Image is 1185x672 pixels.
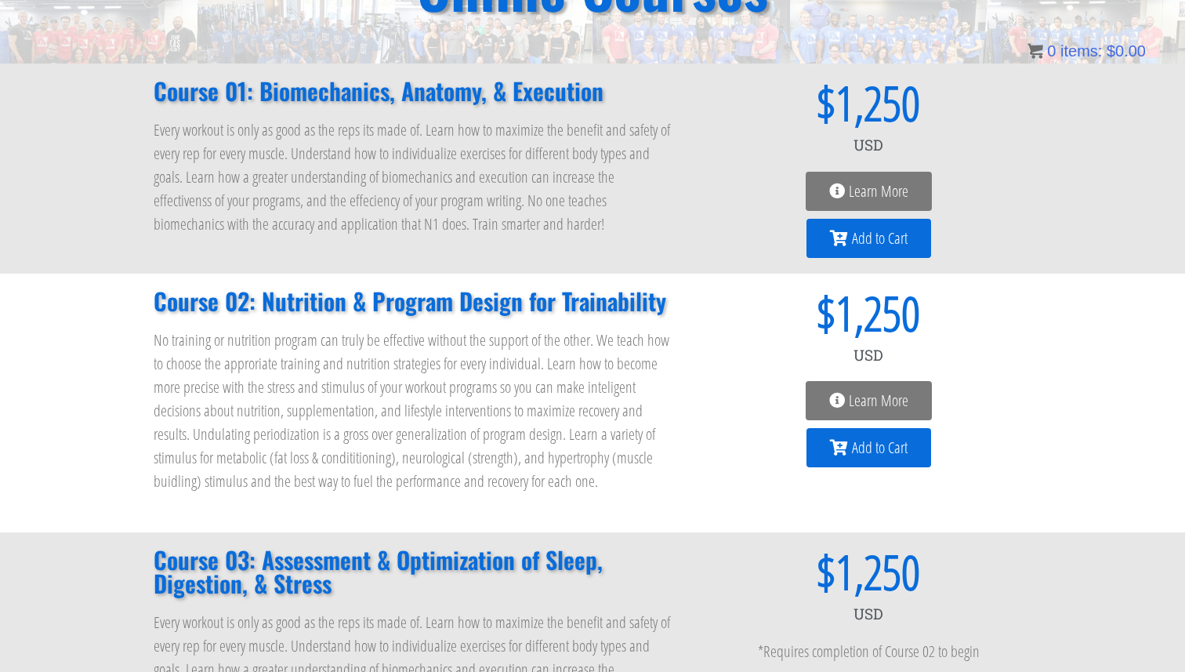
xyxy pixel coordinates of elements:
[705,548,835,595] span: $
[852,231,908,246] span: Add to Cart
[852,440,908,456] span: Add to Cart
[1060,42,1102,60] span: items:
[705,289,835,336] span: $
[1047,42,1056,60] span: 0
[849,183,908,199] span: Learn More
[835,289,920,336] span: 1,250
[806,381,932,420] a: Learn More
[705,640,1031,663] p: *Requires completion of Course 02 to begin
[1107,42,1115,60] span: $
[806,172,932,211] a: Learn More
[154,289,674,313] h2: Course 02: Nutrition & Program Design for Trainability
[705,336,1031,374] div: USD
[1027,42,1146,60] a: 0 items: $0.00
[154,79,674,103] h2: Course 01: Biomechanics, Anatomy, & Execution
[705,79,835,126] span: $
[806,428,931,467] a: Add to Cart
[1107,42,1146,60] bdi: 0.00
[806,219,931,258] a: Add to Cart
[849,393,908,409] span: Learn More
[154,329,674,493] p: No training or nutrition program can truly be effective without the support of the other. We teac...
[835,79,920,126] span: 1,250
[705,595,1031,633] div: USD
[154,548,674,595] h2: Course 03: Assessment & Optimization of Sleep, Digestion, & Stress
[1027,43,1043,59] img: icon11.png
[835,548,920,595] span: 1,250
[154,118,674,236] p: Every workout is only as good as the reps its made of. Learn how to maximize the benefit and safe...
[705,126,1031,164] div: USD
